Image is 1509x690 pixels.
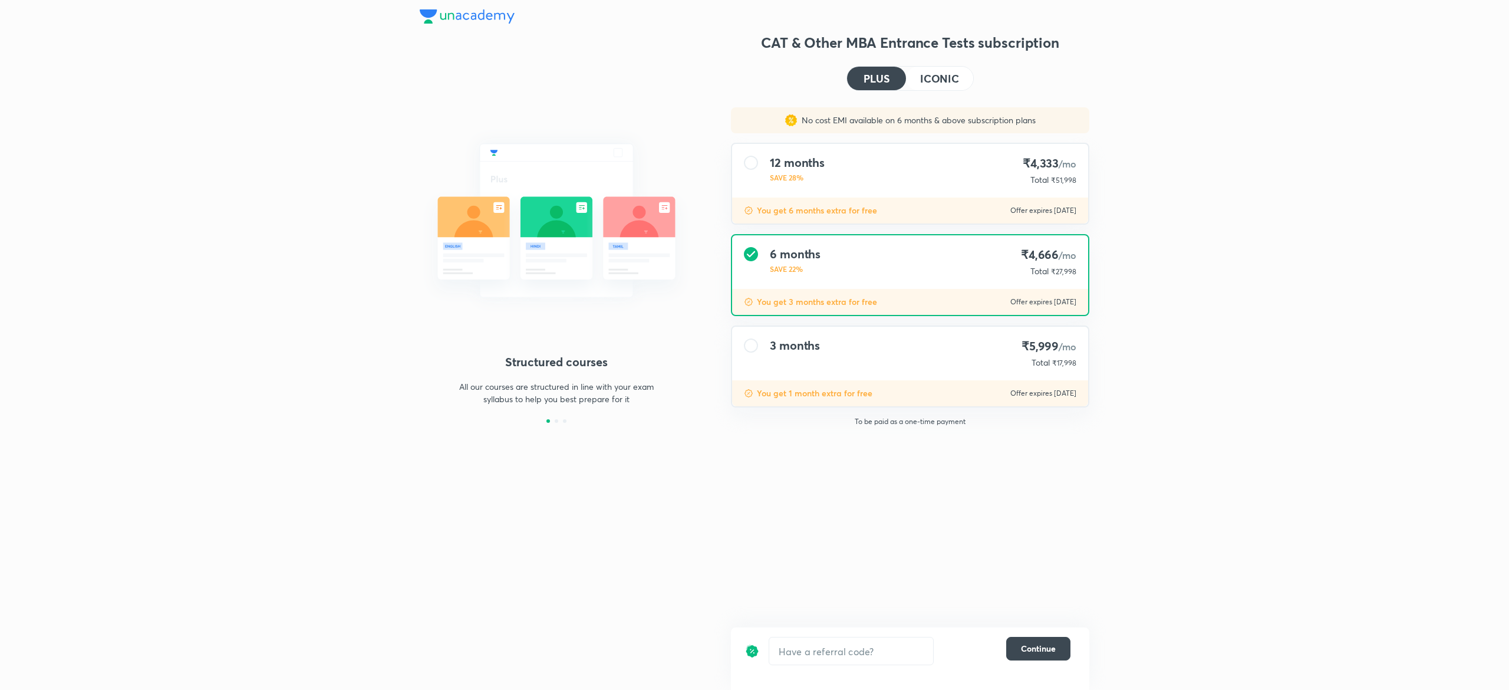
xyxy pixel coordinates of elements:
[1030,174,1049,186] p: Total
[1006,637,1070,661] button: Continue
[731,33,1089,52] h3: CAT & Other MBA Entrance Tests subscription
[1021,247,1076,263] h4: ₹4,666
[770,156,825,170] h4: 12 months
[745,637,759,665] img: discount
[744,297,753,307] img: discount
[1022,339,1076,354] h4: ₹5,999
[454,380,659,405] p: All our courses are structured in line with your exam syllabus to help you best prepare for it
[1051,176,1076,185] span: ₹51,998
[1010,389,1076,398] p: Offer expires [DATE]
[920,73,959,84] h4: ICONIC
[770,247,821,261] h4: 6 months
[864,73,889,84] h4: PLUS
[1010,206,1076,215] p: Offer expires [DATE]
[1023,156,1076,172] h4: ₹4,333
[1030,265,1049,277] p: Total
[770,339,820,353] h4: 3 months
[1052,359,1076,367] span: ₹17,998
[757,205,877,216] p: You get 6 months extra for free
[757,296,877,308] p: You get 3 months extra for free
[847,67,906,90] button: PLUS
[420,9,515,24] img: Company Logo
[1059,340,1076,353] span: /mo
[785,114,797,126] img: sales discount
[770,264,821,274] p: SAVE 22%
[1059,157,1076,170] span: /mo
[757,387,872,399] p: You get 1 month extra for free
[1051,267,1076,276] span: ₹27,998
[770,172,825,183] p: SAVE 28%
[797,114,1036,126] p: No cost EMI available on 6 months & above subscription plans
[721,417,1099,426] p: To be paid as a one-time payment
[906,67,973,90] button: ICONIC
[744,389,753,398] img: discount
[1021,643,1056,655] span: Continue
[744,206,753,215] img: discount
[1059,249,1076,261] span: /mo
[1032,357,1050,369] p: Total
[420,118,693,323] img: daily_live_classes_be8fa5af21.svg
[420,353,693,371] h4: Structured courses
[1010,297,1076,307] p: Offer expires [DATE]
[769,638,933,665] input: Have a referral code?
